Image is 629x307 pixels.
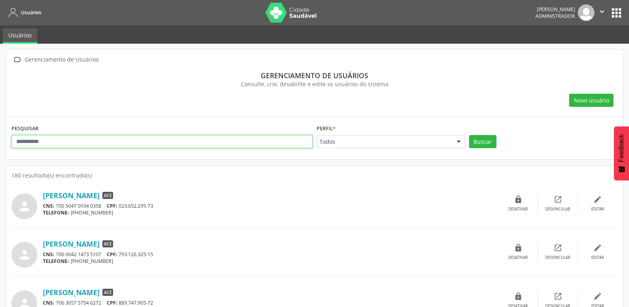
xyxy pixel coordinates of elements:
[508,255,528,261] div: Desativar
[508,207,528,212] div: Desativar
[43,203,54,209] span: CNS:
[593,292,602,301] i: edit
[319,138,449,146] span: Todos
[102,289,113,296] span: ACE
[469,135,496,149] button: Buscar
[618,134,625,162] span: Feedback
[12,54,100,66] a:  Gerenciamento de Usuários
[17,71,612,80] div: Gerenciamento de usuários
[107,203,117,209] span: CPF:
[107,299,117,306] span: CPF:
[43,288,100,297] a: [PERSON_NAME]
[102,240,113,247] span: ACE
[514,243,523,252] i: lock
[43,258,69,265] span: TELEFONE:
[23,54,100,66] div: Gerenciamento de Usuários
[535,13,575,19] span: Administrador
[43,209,69,216] span: TELEFONE:
[43,191,100,200] a: [PERSON_NAME]
[6,6,41,19] a: Usuários
[535,6,575,13] div: [PERSON_NAME]
[317,123,336,135] label: Perfil
[43,209,498,216] div: [PHONE_NUMBER]
[43,258,498,265] div: [PHONE_NUMBER]
[12,54,23,66] i: 
[578,4,594,21] img: img
[102,192,113,199] span: ACE
[43,251,498,258] div: 700 0042 1473 5107 793.126.325-15
[514,292,523,301] i: lock
[43,299,54,306] span: CNS:
[594,4,610,21] button: 
[598,7,606,16] i: 
[43,251,54,258] span: CNS:
[12,123,38,135] label: PESQUISAR
[12,171,617,180] div: 180 resultado(s) encontrado(s)
[591,255,604,261] div: Editar
[43,203,498,209] div: 700 5047 0934 0358 023.652.295-73
[554,292,562,301] i: open_in_new
[593,243,602,252] i: edit
[574,96,609,104] span: Novo usuário
[21,9,41,16] span: Usuários
[43,299,498,306] div: 706 3057 5754 6272 889.747.905-72
[43,239,100,248] a: [PERSON_NAME]
[17,80,612,88] div: Consulte, crie, desabilite e edite os usuários do sistema
[569,94,614,107] button: Novo usuário
[545,207,570,212] div: Desvincular
[614,126,629,180] button: Feedback - Mostrar pesquisa
[17,199,32,214] i: person
[554,195,562,204] i: open_in_new
[545,255,570,261] div: Desvincular
[591,207,604,212] div: Editar
[3,28,37,44] a: Usuários
[107,251,117,258] span: CPF:
[610,6,623,20] button: apps
[593,195,602,204] i: edit
[17,248,32,262] i: person
[554,243,562,252] i: open_in_new
[514,195,523,204] i: lock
